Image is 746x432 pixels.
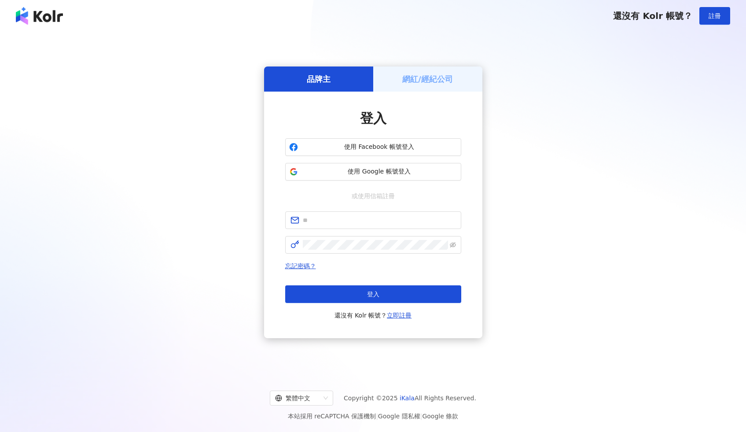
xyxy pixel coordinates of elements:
div: 繁體中文 [275,391,320,405]
button: 使用 Facebook 帳號登入 [285,138,461,156]
span: 註冊 [709,12,721,19]
a: iKala [400,395,415,402]
a: 忘記密碼？ [285,262,316,270]
span: eye-invisible [450,242,456,248]
span: Copyright © 2025 All Rights Reserved. [344,393,476,403]
h5: 網紅/經紀公司 [402,74,453,85]
img: logo [16,7,63,25]
a: Google 條款 [422,413,458,420]
button: 使用 Google 帳號登入 [285,163,461,181]
button: 登入 [285,285,461,303]
span: | [376,413,378,420]
span: 本站採用 reCAPTCHA 保護機制 [288,411,458,421]
a: Google 隱私權 [378,413,420,420]
span: | [420,413,423,420]
span: 使用 Google 帳號登入 [301,167,457,176]
span: 或使用信箱註冊 [345,191,401,201]
span: 使用 Facebook 帳號登入 [301,143,457,151]
span: 還沒有 Kolr 帳號？ [613,11,692,21]
span: 還沒有 Kolr 帳號？ [334,310,412,321]
a: 立即註冊 [387,312,412,319]
span: 登入 [360,111,386,126]
span: 登入 [367,291,379,298]
h5: 品牌主 [307,74,331,85]
button: 註冊 [699,7,730,25]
